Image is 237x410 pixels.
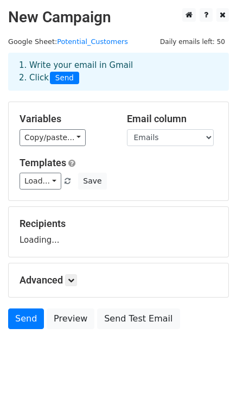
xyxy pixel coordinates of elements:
a: Potential_Customers [57,37,128,46]
div: Loading... [20,218,217,246]
h5: Variables [20,113,111,125]
h5: Recipients [20,218,217,230]
a: Preview [47,308,94,329]
a: Templates [20,157,66,168]
a: Copy/paste... [20,129,86,146]
h2: New Campaign [8,8,229,27]
h5: Advanced [20,274,217,286]
span: Send [50,72,79,85]
div: 1. Write your email in Gmail 2. Click [11,59,226,84]
a: Load... [20,173,61,190]
a: Send Test Email [97,308,180,329]
h5: Email column [127,113,218,125]
button: Save [78,173,106,190]
span: Daily emails left: 50 [156,36,229,48]
small: Google Sheet: [8,37,128,46]
a: Daily emails left: 50 [156,37,229,46]
a: Send [8,308,44,329]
